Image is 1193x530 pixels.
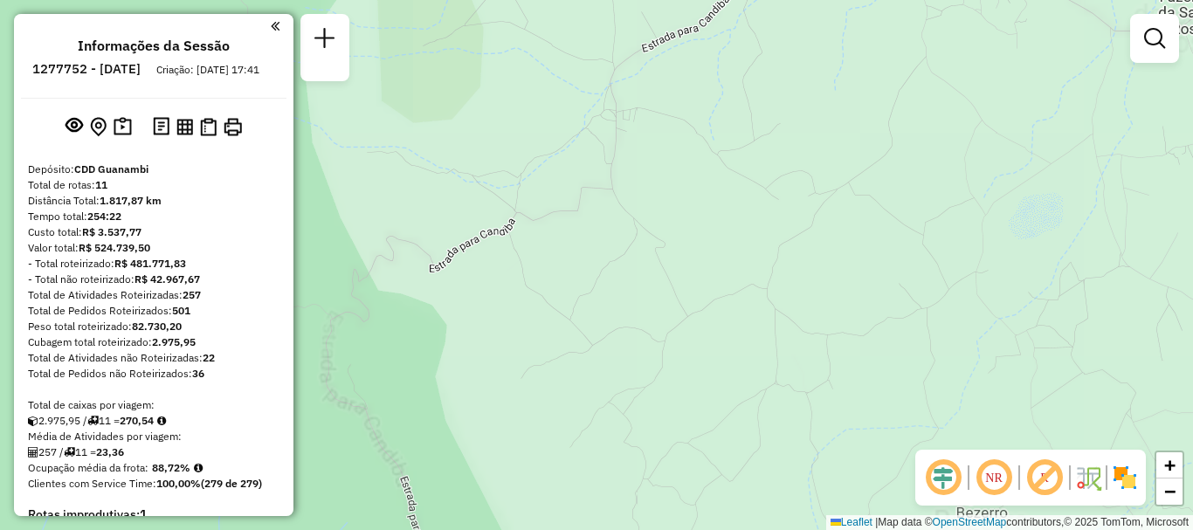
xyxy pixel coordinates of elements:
[140,506,147,522] strong: 1
[826,515,1193,530] div: Map data © contributors,© 2025 TomTom, Microsoft
[156,477,201,490] strong: 100,00%
[28,444,279,460] div: 257 / 11 =
[271,16,279,36] a: Clique aqui para minimizar o painel
[194,463,203,473] em: Média calculada utilizando a maior ocupação (%Peso ou %Cubagem) de cada rota da sessão. Rotas cro...
[28,177,279,193] div: Total de rotas:
[134,272,200,286] strong: R$ 42.967,67
[28,447,38,458] i: Total de Atividades
[100,194,162,207] strong: 1.817,87 km
[183,288,201,301] strong: 257
[1156,478,1183,505] a: Zoom out
[831,516,872,528] a: Leaflet
[28,416,38,426] i: Cubagem total roteirizado
[172,304,190,317] strong: 501
[96,445,124,458] strong: 23,36
[152,461,190,474] strong: 88,72%
[307,21,342,60] a: Nova sessão e pesquisa
[192,367,204,380] strong: 36
[1156,452,1183,478] a: Zoom in
[79,241,150,254] strong: R$ 524.739,50
[87,416,99,426] i: Total de rotas
[28,429,279,444] div: Média de Atividades por viagem:
[62,113,86,141] button: Exibir sessão original
[28,413,279,429] div: 2.975,95 / 11 =
[28,334,279,350] div: Cubagem total roteirizado:
[120,414,154,427] strong: 270,54
[173,114,197,138] button: Visualizar relatório de Roteirização
[149,62,266,78] div: Criação: [DATE] 17:41
[28,303,279,319] div: Total de Pedidos Roteirizados:
[28,224,279,240] div: Custo total:
[1074,464,1102,492] img: Fluxo de ruas
[1024,457,1065,499] span: Exibir rótulo
[78,38,230,54] h4: Informações da Sessão
[1111,464,1139,492] img: Exibir/Ocultar setores
[922,457,964,499] span: Ocultar deslocamento
[203,351,215,364] strong: 22
[86,114,110,141] button: Centralizar mapa no depósito ou ponto de apoio
[149,114,173,141] button: Logs desbloquear sessão
[875,516,878,528] span: |
[110,114,135,141] button: Painel de Sugestão
[28,397,279,413] div: Total de caixas por viagem:
[28,287,279,303] div: Total de Atividades Roteirizadas:
[28,256,279,272] div: - Total roteirizado:
[28,272,279,287] div: - Total não roteirizado:
[1164,480,1176,502] span: −
[74,162,148,176] strong: CDD Guanambi
[973,457,1015,499] span: Ocultar NR
[132,320,182,333] strong: 82.730,20
[32,61,141,77] h6: 1277752 - [DATE]
[933,516,1007,528] a: OpenStreetMap
[197,114,220,140] button: Visualizar Romaneio
[28,240,279,256] div: Valor total:
[28,193,279,209] div: Distância Total:
[28,507,279,522] h4: Rotas improdutivas:
[28,461,148,474] span: Ocupação média da frota:
[64,447,75,458] i: Total de rotas
[82,225,141,238] strong: R$ 3.537,77
[28,162,279,177] div: Depósito:
[28,209,279,224] div: Tempo total:
[114,257,186,270] strong: R$ 481.771,83
[28,477,156,490] span: Clientes com Service Time:
[28,366,279,382] div: Total de Pedidos não Roteirizados:
[87,210,121,223] strong: 254:22
[28,319,279,334] div: Peso total roteirizado:
[95,178,107,191] strong: 11
[157,416,166,426] i: Meta Caixas/viagem: 205,07 Diferença: 65,47
[1164,454,1176,476] span: +
[28,350,279,366] div: Total de Atividades não Roteirizadas:
[201,477,262,490] strong: (279 de 279)
[220,114,245,140] button: Imprimir Rotas
[152,335,196,348] strong: 2.975,95
[1137,21,1172,56] a: Exibir filtros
